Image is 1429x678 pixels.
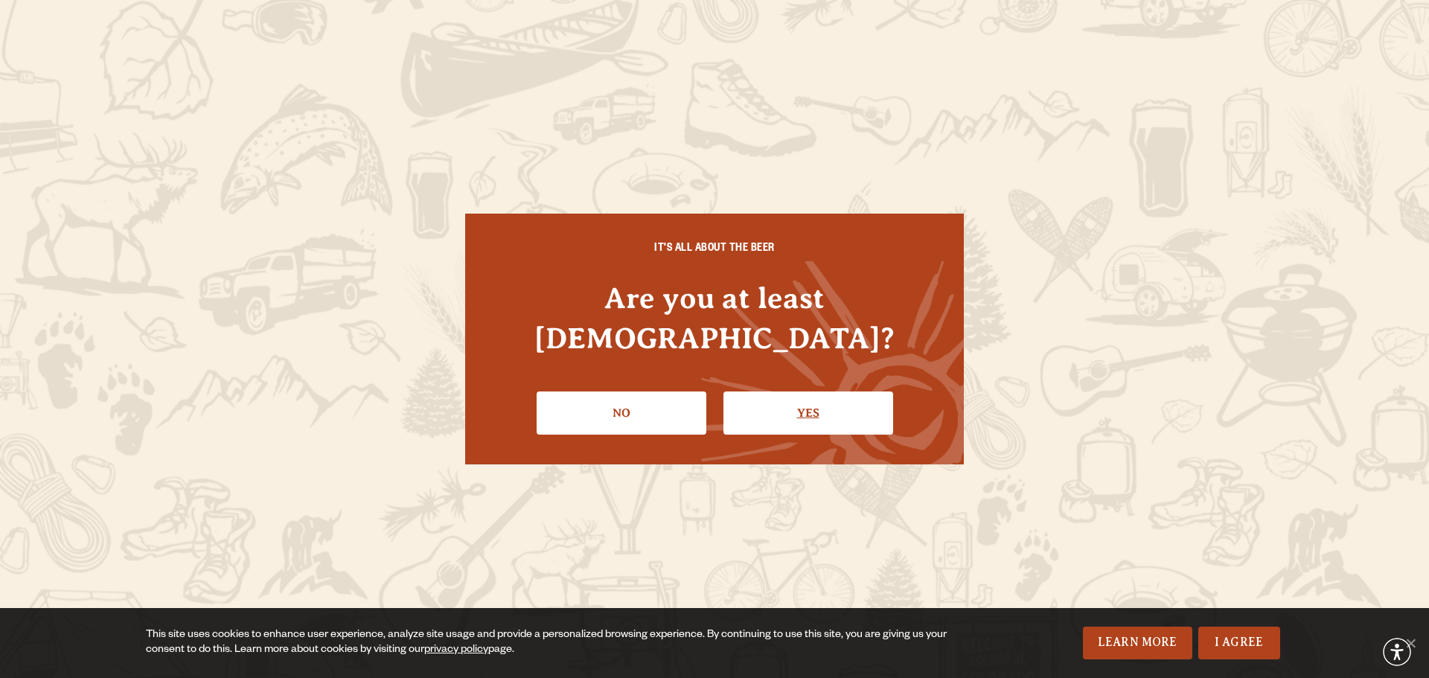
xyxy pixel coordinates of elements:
[1198,627,1280,659] a: I Agree
[1083,627,1192,659] a: Learn More
[424,645,488,656] a: privacy policy
[495,243,934,257] h6: IT'S ALL ABOUT THE BEER
[537,391,706,435] a: No
[723,391,893,435] a: Confirm I'm 21 or older
[495,278,934,357] h4: Are you at least [DEMOGRAPHIC_DATA]?
[146,628,959,658] div: This site uses cookies to enhance user experience, analyze site usage and provide a personalized ...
